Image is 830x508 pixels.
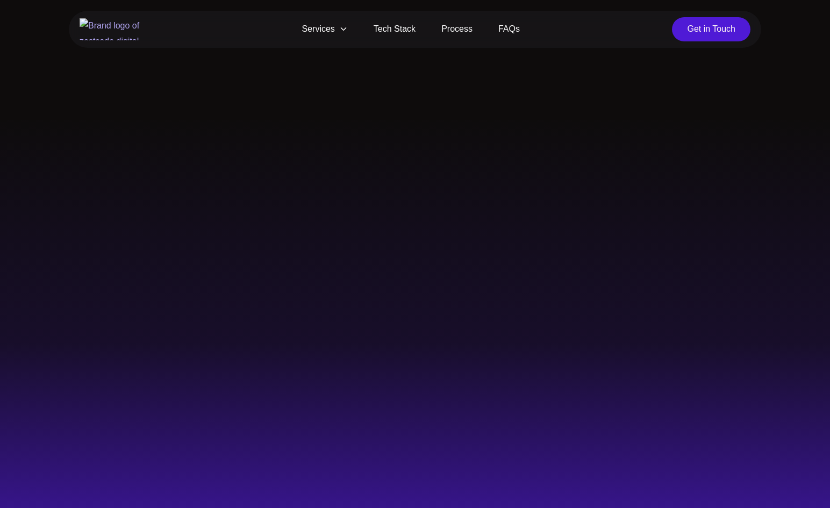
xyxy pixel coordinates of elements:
[289,17,361,41] span: Services
[485,17,533,41] a: FAQs
[672,17,750,41] a: Get in Touch
[80,18,149,40] img: Brand logo of zestcode digital
[428,17,485,41] a: Process
[361,17,428,41] a: Tech Stack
